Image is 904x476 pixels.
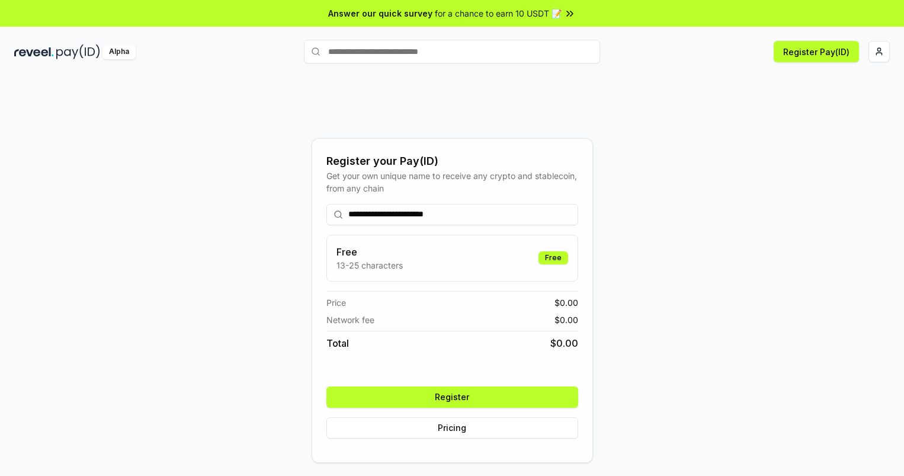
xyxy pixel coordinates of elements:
[328,7,432,20] span: Answer our quick survey
[538,251,568,264] div: Free
[326,336,349,350] span: Total
[554,314,578,326] span: $ 0.00
[326,296,346,309] span: Price
[550,336,578,350] span: $ 0.00
[336,245,403,259] h3: Free
[56,44,100,59] img: pay_id
[326,153,578,170] div: Register your Pay(ID)
[326,314,374,326] span: Network fee
[102,44,136,59] div: Alpha
[554,296,578,309] span: $ 0.00
[326,170,578,194] div: Get your own unique name to receive any crypto and stablecoin, from any chain
[326,417,578,439] button: Pricing
[774,41,859,62] button: Register Pay(ID)
[435,7,562,20] span: for a chance to earn 10 USDT 📝
[14,44,54,59] img: reveel_dark
[326,386,578,408] button: Register
[336,259,403,271] p: 13-25 characters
